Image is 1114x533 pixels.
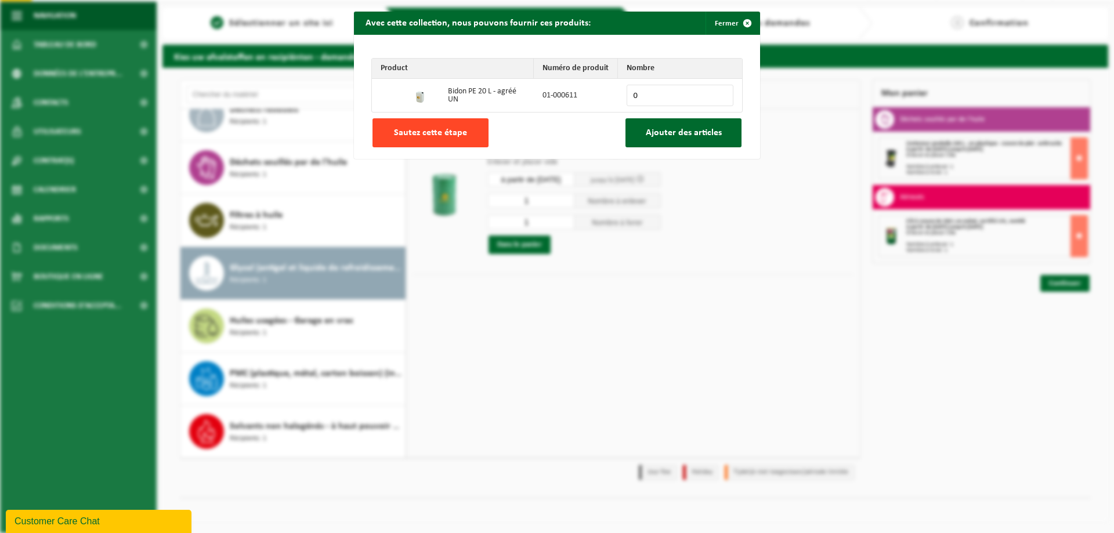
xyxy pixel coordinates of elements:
[372,59,534,79] th: Product
[372,118,489,147] button: Sautez cette étape
[706,12,759,35] button: Fermer
[534,59,618,79] th: Numéro de produit
[354,12,602,34] h2: Avec cette collection, nous pouvons fournir ces produits:
[534,79,618,112] td: 01-000611
[618,59,742,79] th: Nombre
[6,507,194,533] iframe: chat widget
[394,128,467,137] span: Sautez cette étape
[412,85,431,104] img: 01-000611
[625,118,742,147] button: Ajouter des articles
[646,128,722,137] span: Ajouter des articles
[439,79,534,112] td: Bidon PE 20 L - agréé UN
